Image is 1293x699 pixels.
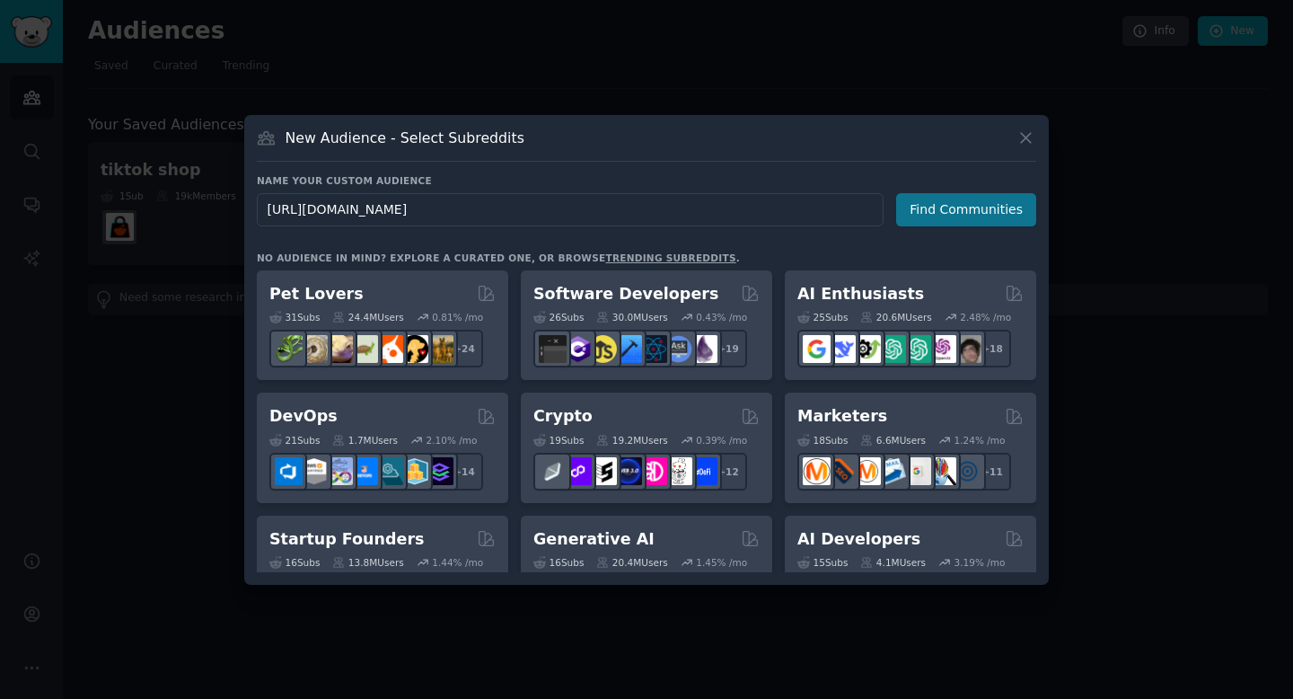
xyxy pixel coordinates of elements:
[803,457,831,485] img: content_marketing
[797,311,848,323] div: 25 Sub s
[903,457,931,485] img: googleads
[533,311,584,323] div: 26 Sub s
[797,434,848,447] div: 18 Sub s
[427,434,478,447] div: 2.10 % /mo
[275,457,303,485] img: azuredevops
[828,457,856,485] img: bigseo
[533,283,718,305] h2: Software Developers
[269,528,424,551] h2: Startup Founders
[445,453,483,491] div: + 14
[797,556,848,569] div: 15 Sub s
[275,335,303,363] img: herpetology
[853,457,881,485] img: AskMarketing
[533,556,584,569] div: 16 Sub s
[589,457,617,485] img: ethstaker
[960,311,1011,323] div: 2.48 % /mo
[954,434,1006,447] div: 1.24 % /mo
[300,335,328,363] img: ballpython
[928,457,956,485] img: MarketingResearch
[860,556,926,569] div: 4.1M Users
[860,434,926,447] div: 6.6M Users
[803,335,831,363] img: GoogleGeminiAI
[257,174,1036,187] h3: Name your custom audience
[286,128,524,147] h3: New Audience - Select Subreddits
[696,311,747,323] div: 0.43 % /mo
[300,457,328,485] img: AWS_Certified_Experts
[605,252,735,263] a: trending subreddits
[539,335,567,363] img: software
[350,335,378,363] img: turtle
[325,457,353,485] img: Docker_DevOps
[596,434,667,447] div: 19.2M Users
[664,457,692,485] img: CryptoNews
[639,457,667,485] img: defiblockchain
[797,528,920,551] h2: AI Developers
[664,335,692,363] img: AskComputerScience
[533,405,593,428] h2: Crypto
[639,335,667,363] img: reactnative
[400,457,428,485] img: aws_cdk
[257,193,884,226] input: Pick a short name, like "Digital Marketers" or "Movie-Goers"
[269,434,320,447] div: 21 Sub s
[325,335,353,363] img: leopardgeckos
[709,453,747,491] div: + 12
[973,453,1011,491] div: + 11
[614,457,642,485] img: web3
[853,335,881,363] img: AItoolsCatalog
[269,311,320,323] div: 31 Sub s
[332,434,398,447] div: 1.7M Users
[973,330,1011,367] div: + 18
[878,457,906,485] img: Emailmarketing
[432,556,483,569] div: 1.44 % /mo
[709,330,747,367] div: + 19
[375,457,403,485] img: platformengineering
[954,457,981,485] img: OnlineMarketing
[596,311,667,323] div: 30.0M Users
[903,335,931,363] img: chatgpt_prompts_
[797,405,887,428] h2: Marketers
[269,556,320,569] div: 16 Sub s
[564,457,592,485] img: 0xPolygon
[533,528,655,551] h2: Generative AI
[350,457,378,485] img: DevOpsLinks
[539,457,567,485] img: ethfinance
[445,330,483,367] div: + 24
[375,335,403,363] img: cockatiel
[614,335,642,363] img: iOSProgramming
[896,193,1036,226] button: Find Communities
[332,556,403,569] div: 13.8M Users
[257,252,740,264] div: No audience in mind? Explore a curated one, or browse .
[589,335,617,363] img: learnjavascript
[954,556,1006,569] div: 3.19 % /mo
[828,335,856,363] img: DeepSeek
[928,335,956,363] img: OpenAIDev
[426,335,453,363] img: dogbreed
[564,335,592,363] img: csharp
[400,335,428,363] img: PetAdvice
[332,311,403,323] div: 24.4M Users
[696,434,747,447] div: 0.39 % /mo
[690,335,717,363] img: elixir
[596,556,667,569] div: 20.4M Users
[426,457,453,485] img: PlatformEngineers
[878,335,906,363] img: chatgpt_promptDesign
[432,311,483,323] div: 0.81 % /mo
[860,311,931,323] div: 20.6M Users
[797,283,924,305] h2: AI Enthusiasts
[954,335,981,363] img: ArtificalIntelligence
[533,434,584,447] div: 19 Sub s
[696,556,747,569] div: 1.45 % /mo
[269,405,338,428] h2: DevOps
[690,457,717,485] img: defi_
[269,283,364,305] h2: Pet Lovers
